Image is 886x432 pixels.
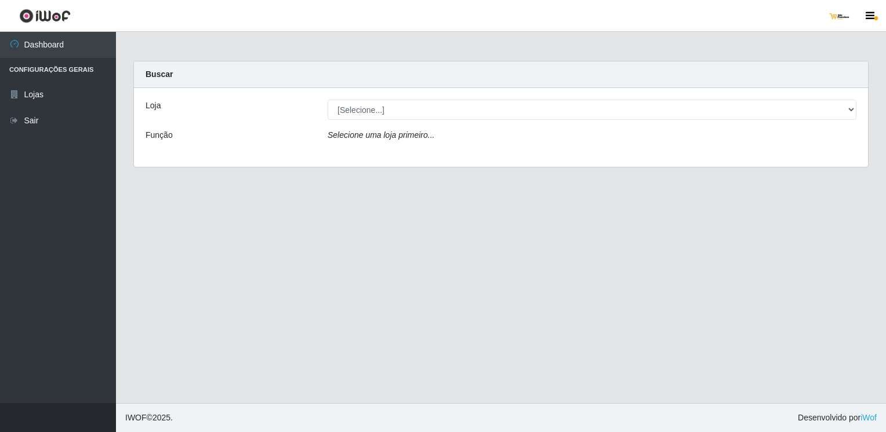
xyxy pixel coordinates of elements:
[146,69,173,79] strong: Buscar
[125,412,173,424] span: © 2025 .
[146,129,173,141] label: Função
[19,9,71,23] img: CoreUI Logo
[798,412,877,424] span: Desenvolvido por
[146,100,161,112] label: Loja
[125,413,147,422] span: IWOF
[328,130,434,140] i: Selecione uma loja primeiro...
[860,413,877,422] a: iWof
